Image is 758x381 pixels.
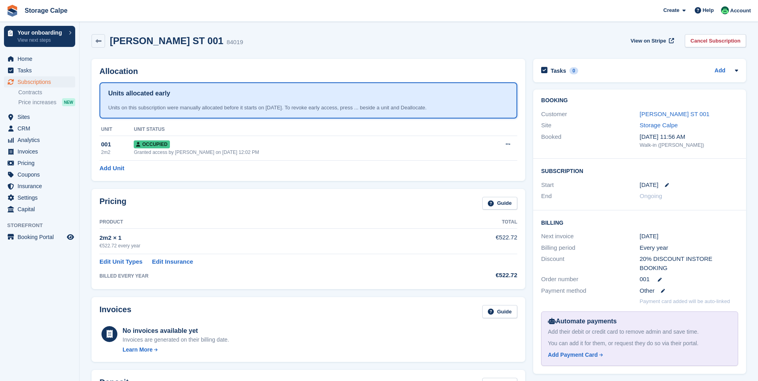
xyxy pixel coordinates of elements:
[99,257,142,266] a: Edit Unit Types
[548,328,731,336] div: Add their debit or credit card to remove admin and save time.
[4,231,75,243] a: menu
[640,111,710,117] a: [PERSON_NAME] ST 001
[226,38,243,47] div: 84019
[541,167,738,175] h2: Subscription
[99,164,124,173] a: Add Unit
[18,157,65,169] span: Pricing
[551,67,566,74] h2: Tasks
[99,123,134,136] th: Unit
[640,232,738,241] div: [DATE]
[640,297,730,305] p: Payment card added will be auto-linked
[4,26,75,47] a: Your onboarding View next steps
[541,255,639,272] div: Discount
[7,222,79,229] span: Storefront
[18,65,65,76] span: Tasks
[108,89,170,98] h1: Units allocated early
[18,123,65,134] span: CRM
[18,204,65,215] span: Capital
[134,149,472,156] div: Granted access by [PERSON_NAME] on [DATE] 12:02 PM
[4,204,75,215] a: menu
[18,76,65,87] span: Subscriptions
[18,111,65,122] span: Sites
[569,67,579,74] div: 0
[627,34,676,47] a: View on Stripe
[640,192,663,199] span: Ongoing
[18,89,75,96] a: Contracts
[18,30,65,35] p: Your onboarding
[640,132,738,142] div: [DATE] 11:56 AM
[4,123,75,134] a: menu
[541,181,639,190] div: Start
[134,123,472,136] th: Unit Status
[439,271,517,280] div: €522.72
[108,104,509,112] div: Units on this subscription were manually allocated before it starts on [DATE]. To revoke early ac...
[110,35,223,46] h2: [PERSON_NAME] ST 001
[123,346,229,354] a: Learn More
[439,216,517,229] th: Total
[631,37,666,45] span: View on Stripe
[99,233,439,243] div: 2m2 × 1
[66,232,75,242] a: Preview store
[4,169,75,180] a: menu
[703,6,714,14] span: Help
[18,192,65,203] span: Settings
[482,305,517,318] a: Guide
[99,242,439,249] div: €522.72 every year
[541,132,639,149] div: Booked
[4,76,75,87] a: menu
[123,326,229,336] div: No invoices available yet
[541,218,738,226] h2: Billing
[541,232,639,241] div: Next invoice
[101,140,134,149] div: 001
[640,243,738,253] div: Every year
[18,231,65,243] span: Booking Portal
[99,197,127,210] h2: Pricing
[152,257,193,266] a: Edit Insurance
[4,65,75,76] a: menu
[721,6,729,14] img: Calpe Storage
[541,192,639,201] div: End
[6,5,18,17] img: stora-icon-8386f47178a22dfd0bd8f6a31ec36ba5ce8667c1dd55bd0f319d3a0aa187defe.svg
[4,146,75,157] a: menu
[541,110,639,119] div: Customer
[482,197,517,210] a: Guide
[730,7,751,15] span: Account
[18,98,75,107] a: Price increases NEW
[640,255,738,272] div: 20% DISCOUNT INSTORE BOOKING
[18,146,65,157] span: Invoices
[4,111,75,122] a: menu
[4,181,75,192] a: menu
[99,272,439,280] div: BILLED EVERY YEAR
[134,140,170,148] span: Occupied
[4,192,75,203] a: menu
[18,181,65,192] span: Insurance
[640,286,738,295] div: Other
[640,122,678,128] a: Storage Calpe
[18,169,65,180] span: Coupons
[541,243,639,253] div: Billing period
[18,37,65,44] p: View next steps
[548,339,731,348] div: You can add it for them, or request they do so via their portal.
[18,134,65,146] span: Analytics
[685,34,746,47] a: Cancel Subscription
[99,216,439,229] th: Product
[123,336,229,344] div: Invoices are generated on their billing date.
[663,6,679,14] span: Create
[4,157,75,169] a: menu
[541,97,738,104] h2: Booking
[99,67,517,76] h2: Allocation
[541,286,639,295] div: Payment method
[18,99,57,106] span: Price increases
[123,346,152,354] div: Learn More
[541,275,639,284] div: Order number
[541,121,639,130] div: Site
[640,181,659,190] time: 2026-04-14 23:00:00 UTC
[62,98,75,106] div: NEW
[4,53,75,64] a: menu
[439,229,517,254] td: €522.72
[548,351,728,359] a: Add Payment Card
[99,305,131,318] h2: Invoices
[548,351,598,359] div: Add Payment Card
[640,275,650,284] span: 001
[101,149,134,156] div: 2m2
